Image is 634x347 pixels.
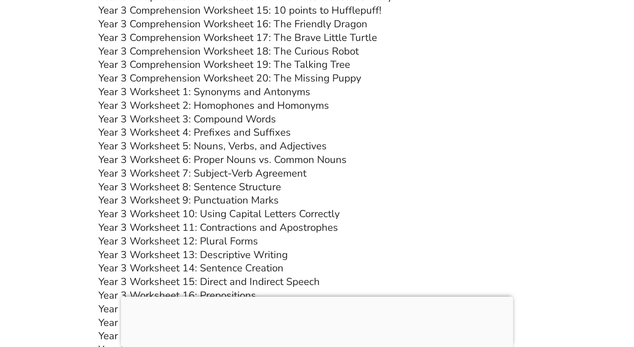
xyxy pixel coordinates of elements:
[504,259,634,347] iframe: Chat Widget
[98,153,347,166] a: Year 3 Worksheet 6: Proper Nouns vs. Common Nouns
[98,71,361,85] a: Year 3 Comprehension Worksheet 20: The Missing Puppy
[98,207,340,221] a: Year 3 Worksheet 10: Using Capital Letters Correctly
[98,166,306,180] a: Year 3 Worksheet 7: Subject-Verb Agreement
[98,248,288,262] a: Year 3 Worksheet 13: Descriptive Writing
[98,302,276,316] a: Year 3 Worksheet 17: Sentence Joining
[98,17,367,31] a: Year 3 Comprehension Worksheet 16: The Friendly Dragon
[98,44,359,58] a: Year 3 Comprehension Worksheet 18: The Curious Robot
[98,99,329,112] a: Year 3 Worksheet 2: Homophones and Homonyms
[98,329,449,343] a: Year 3 Worksheet 19: Editing Sentences for Grammar and Punctuation Errors
[98,180,281,194] a: Year 3 Worksheet 8: Sentence Structure
[98,316,418,329] a: Year 3 Worksheet 18: Understanding and Creating Simple Paragraphs
[121,297,513,345] iframe: Advertisement
[98,139,327,153] a: Year 3 Worksheet 5: Nouns, Verbs, and Adjectives
[98,31,377,44] a: Year 3 Comprehension Worksheet 17: The Brave Little Turtle
[98,261,283,275] a: Year 3 Worksheet 14: Sentence Creation
[98,85,310,99] a: Year 3 Worksheet 1: Synonyms and Antonyms
[98,221,338,234] a: Year 3 Worksheet 11: Contractions and Apostrophes
[98,234,258,248] a: Year 3 Worksheet 12: Plural Forms
[98,126,291,139] a: Year 3 Worksheet 4: Prefixes and Suffixes
[98,58,350,71] a: Year 3 Comprehension Worksheet 19: The Talking Tree
[98,193,279,207] a: Year 3 Worksheet 9: Punctuation Marks
[98,275,320,289] a: Year 3 Worksheet 15: Direct and Indirect Speech
[98,112,276,126] a: Year 3 Worksheet 3: Compound Words
[98,4,381,17] a: Year 3 Comprehension Worksheet 15: 10 points to Hufflepuff!
[98,289,256,302] a: Year 3 Worksheet 16: Prepositions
